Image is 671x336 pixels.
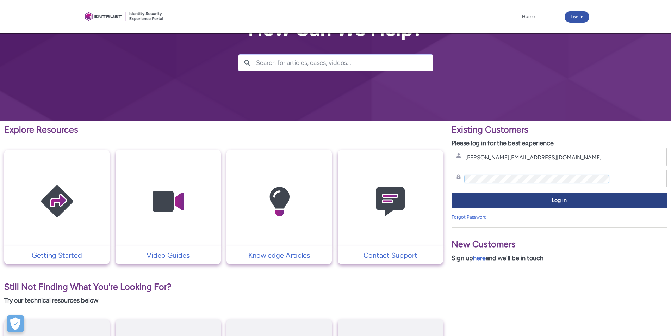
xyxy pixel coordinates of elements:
[357,164,424,239] img: Contact Support
[452,123,667,136] p: Existing Customers
[24,164,91,239] img: Getting Started
[246,164,313,239] img: Knowledge Articles
[452,193,667,208] button: Log in
[473,254,486,262] a: here
[465,154,609,161] input: Username
[226,250,332,261] a: Knowledge Articles
[7,315,24,332] div: Cookie Preferences
[452,214,487,220] a: Forgot Password
[452,139,667,148] p: Please log in for the best experience
[256,55,433,71] input: Search for articles, cases, videos...
[520,11,536,22] a: Home
[238,55,256,71] button: Search
[4,250,110,261] a: Getting Started
[230,250,328,261] p: Knowledge Articles
[4,296,443,305] p: Try our technical resources below
[4,280,443,294] p: Still Not Finding What You're Looking For?
[452,238,667,251] p: New Customers
[119,250,217,261] p: Video Guides
[116,250,221,261] a: Video Guides
[338,250,443,261] a: Contact Support
[452,253,667,263] p: Sign up and we'll be in touch
[8,250,106,261] p: Getting Started
[565,11,589,23] button: Log in
[135,164,201,239] img: Video Guides
[4,123,443,136] p: Explore Resources
[7,315,24,332] button: Open Preferences
[456,196,662,204] span: Log in
[238,18,433,40] h2: How Can We Help?
[341,250,440,261] p: Contact Support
